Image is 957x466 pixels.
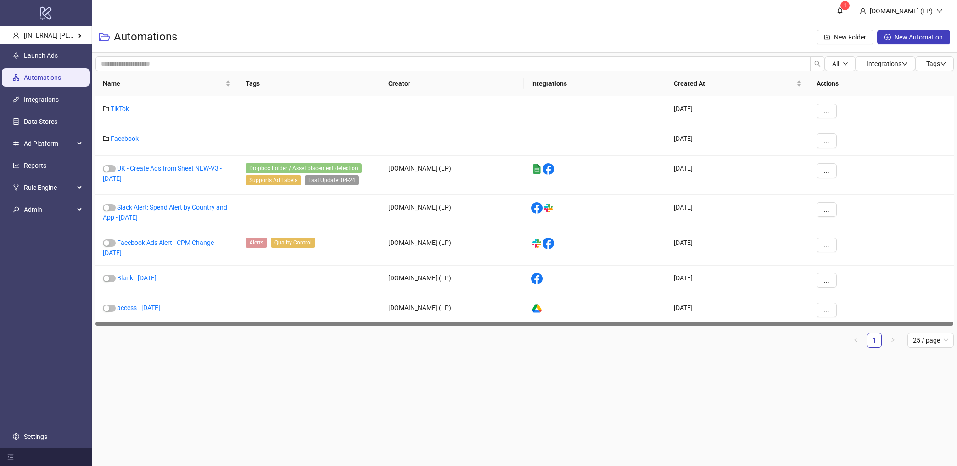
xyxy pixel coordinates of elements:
[99,32,110,43] span: folder-open
[381,195,524,230] div: [DOMAIN_NAME] (LP)
[849,333,863,348] button: left
[856,56,915,71] button: Integrationsdown
[817,202,837,217] button: ...
[666,156,809,195] div: [DATE]
[7,454,14,460] span: menu-fold
[103,78,224,89] span: Name
[817,30,873,44] button: New Folder
[849,333,863,348] li: Previous Page
[940,61,946,67] span: down
[524,71,666,96] th: Integrations
[817,163,837,178] button: ...
[877,30,950,44] button: New Automation
[926,60,946,67] span: Tags
[843,61,848,67] span: down
[867,60,908,67] span: Integrations
[103,165,222,182] a: UK - Create Ads from Sheet NEW-V3 - [DATE]
[666,266,809,295] div: [DATE]
[817,273,837,288] button: ...
[844,2,847,9] span: 1
[885,333,900,348] button: right
[837,7,843,14] span: bell
[666,230,809,266] div: [DATE]
[24,32,128,39] span: [INTERNAL] [PERSON_NAME] Kitchn
[913,333,948,347] span: 25 / page
[825,56,856,71] button: Alldown
[890,337,895,343] span: right
[824,107,829,115] span: ...
[117,304,160,311] a: access - [DATE]
[817,303,837,317] button: ...
[817,104,837,118] button: ...
[381,266,524,295] div: [DOMAIN_NAME] (LP)
[824,206,829,213] span: ...
[13,32,19,39] span: user
[24,118,57,125] a: Data Stores
[271,238,315,248] span: Quality Control
[824,241,829,249] span: ...
[381,230,524,266] div: [DOMAIN_NAME] (LP)
[13,140,19,147] span: number
[111,135,139,142] a: Facebook
[13,206,19,213] span: key
[867,333,882,348] li: 1
[246,163,362,173] span: Dropbox Folder / Asset placement detection
[24,162,46,169] a: Reports
[381,71,524,96] th: Creator
[915,56,954,71] button: Tagsdown
[834,33,866,41] span: New Folder
[666,71,809,96] th: Created At
[901,61,908,67] span: down
[103,105,109,112] span: folder
[824,137,829,144] span: ...
[24,433,47,440] a: Settings
[867,333,881,347] a: 1
[103,204,227,221] a: Slack Alert: Spend Alert by Country and App - [DATE]
[246,238,267,248] span: Alerts
[381,156,524,195] div: [DOMAIN_NAME] (LP)
[103,135,109,142] span: folder
[824,34,830,40] span: folder-add
[907,333,954,348] div: Page Size
[824,277,829,284] span: ...
[24,134,74,153] span: Ad Platform
[95,71,238,96] th: Name
[111,105,129,112] a: TikTok
[24,178,74,197] span: Rule Engine
[666,96,809,126] div: [DATE]
[884,34,891,40] span: plus-circle
[885,333,900,348] li: Next Page
[24,200,74,219] span: Admin
[24,96,59,103] a: Integrations
[809,71,954,96] th: Actions
[860,8,866,14] span: user
[24,74,61,81] a: Automations
[824,167,829,174] span: ...
[114,30,177,44] h3: Automations
[853,337,859,343] span: left
[817,238,837,252] button: ...
[103,239,217,256] a: Facebook Ads Alert - CPM Change - [DATE]
[305,175,359,185] span: Last Update: 04-24
[666,295,809,325] div: [DATE]
[117,274,157,282] a: Blank - [DATE]
[895,33,943,41] span: New Automation
[246,175,301,185] span: Supports Ad Labels
[238,71,381,96] th: Tags
[13,184,19,191] span: fork
[666,126,809,156] div: [DATE]
[832,60,839,67] span: All
[666,195,809,230] div: [DATE]
[866,6,936,16] div: [DOMAIN_NAME] (LP)
[824,306,829,314] span: ...
[840,1,850,10] sup: 1
[381,295,524,325] div: [DOMAIN_NAME] (LP)
[24,52,58,59] a: Launch Ads
[674,78,795,89] span: Created At
[936,8,943,14] span: down
[817,133,837,148] button: ...
[814,61,821,67] span: search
